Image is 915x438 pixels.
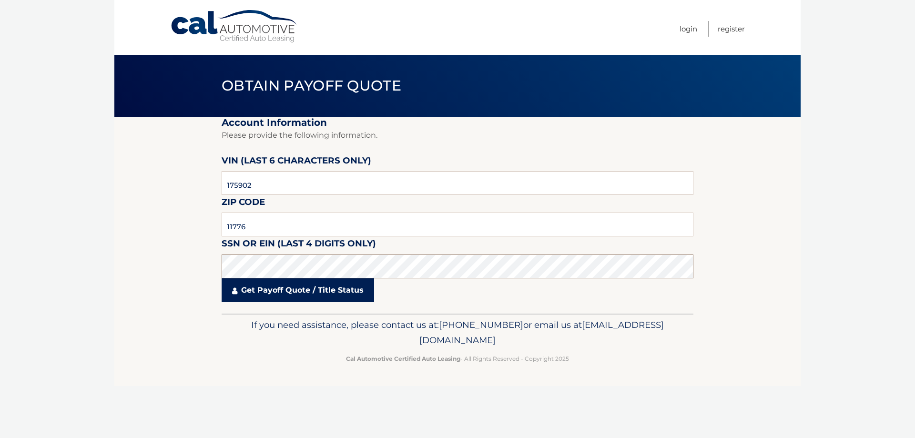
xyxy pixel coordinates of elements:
[222,236,376,254] label: SSN or EIN (last 4 digits only)
[346,355,460,362] strong: Cal Automotive Certified Auto Leasing
[439,319,523,330] span: [PHONE_NUMBER]
[228,317,687,348] p: If you need assistance, please contact us at: or email us at
[222,129,693,142] p: Please provide the following information.
[222,153,371,171] label: VIN (last 6 characters only)
[228,354,687,364] p: - All Rights Reserved - Copyright 2025
[170,10,299,43] a: Cal Automotive
[718,21,745,37] a: Register
[222,195,265,213] label: Zip Code
[680,21,697,37] a: Login
[222,278,374,302] a: Get Payoff Quote / Title Status
[222,77,401,94] span: Obtain Payoff Quote
[222,117,693,129] h2: Account Information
